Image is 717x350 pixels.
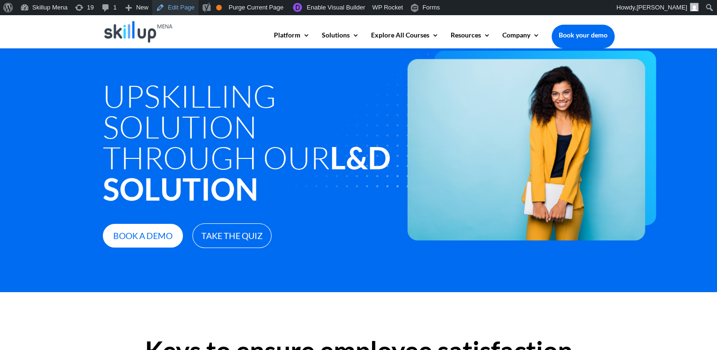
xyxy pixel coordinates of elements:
img: increase employee retention - Skillup [254,51,656,241]
div: OK [216,5,222,10]
a: Book your demo [552,25,615,46]
img: Skillup Mena [104,21,173,43]
span: [PERSON_NAME] [636,4,687,11]
a: Platform [274,32,310,48]
a: Company [502,32,540,48]
iframe: Chat Widget [559,248,717,350]
a: Solutions [322,32,359,48]
a: Resources [451,32,490,48]
a: Take The Quiz [192,223,272,249]
a: Book a demo [103,224,183,248]
strong: L&D Solution [103,139,391,207]
h1: Upskilling Solution through Our [103,80,399,209]
a: Explore All Courses [371,32,439,48]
